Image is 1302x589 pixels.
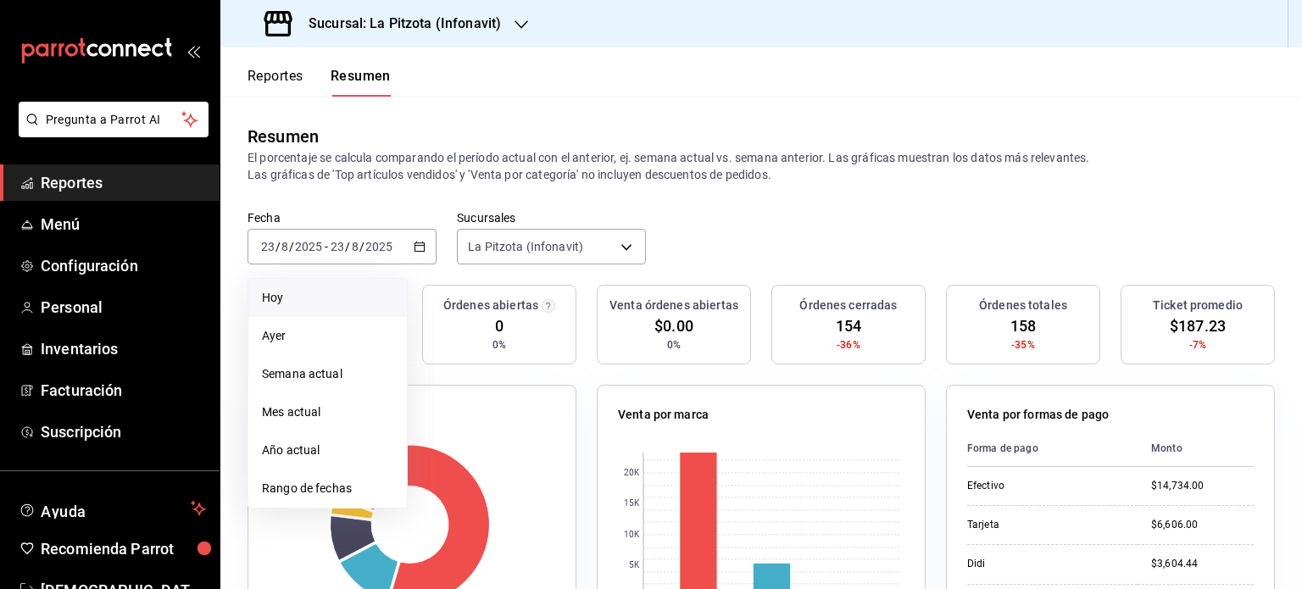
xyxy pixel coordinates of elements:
[41,337,206,360] span: Inventarios
[836,314,861,337] span: 154
[46,111,182,129] span: Pregunta a Parrot AI
[262,327,393,345] span: Ayer
[967,431,1138,467] th: Forma de pago
[260,240,275,253] input: --
[979,297,1067,314] h3: Órdenes totales
[275,240,281,253] span: /
[609,297,738,314] h3: Venta órdenes abiertas
[667,337,681,353] span: 0%
[624,469,640,478] text: 20K
[629,561,640,570] text: 5K
[248,124,319,149] div: Resumen
[330,240,345,253] input: --
[468,238,583,255] span: La Pitzota (Infonavit)
[262,365,393,383] span: Semana actual
[1153,297,1243,314] h3: Ticket promedio
[41,420,206,443] span: Suscripción
[294,240,323,253] input: ----
[443,297,538,314] h3: Órdenes abiertas
[624,531,640,540] text: 10K
[351,240,359,253] input: --
[41,498,184,519] span: Ayuda
[624,499,640,508] text: 15K
[41,537,206,560] span: Recomienda Parrot
[289,240,294,253] span: /
[41,171,206,194] span: Reportes
[1189,337,1206,353] span: -7%
[281,240,289,253] input: --
[799,297,897,314] h3: Órdenes cerradas
[967,518,1124,532] div: Tarjeta
[262,442,393,459] span: Año actual
[1170,314,1226,337] span: $187.23
[1138,431,1254,467] th: Monto
[359,240,364,253] span: /
[248,68,391,97] div: navigation tabs
[248,212,437,224] label: Fecha
[262,480,393,497] span: Rango de fechas
[457,212,646,224] label: Sucursales
[41,379,206,402] span: Facturación
[41,254,206,277] span: Configuración
[345,240,350,253] span: /
[364,240,393,253] input: ----
[325,240,328,253] span: -
[1011,337,1035,353] span: -35%
[331,68,391,97] button: Resumen
[41,213,206,236] span: Menú
[295,14,501,34] h3: Sucursal: La Pitzota (Infonavit)
[248,68,303,97] button: Reportes
[186,44,200,58] button: open_drawer_menu
[12,123,209,141] a: Pregunta a Parrot AI
[1151,479,1254,493] div: $14,734.00
[262,289,393,307] span: Hoy
[837,337,860,353] span: -36%
[967,557,1124,571] div: Didi
[19,102,209,137] button: Pregunta a Parrot AI
[262,403,393,421] span: Mes actual
[967,406,1109,424] p: Venta por formas de pago
[1151,557,1254,571] div: $3,604.44
[41,296,206,319] span: Personal
[618,406,709,424] p: Venta por marca
[1010,314,1036,337] span: 158
[248,149,1275,183] p: El porcentaje se calcula comparando el período actual con el anterior, ej. semana actual vs. sema...
[967,479,1124,493] div: Efectivo
[492,337,506,353] span: 0%
[1151,518,1254,532] div: $6,606.00
[654,314,693,337] span: $0.00
[495,314,504,337] span: 0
